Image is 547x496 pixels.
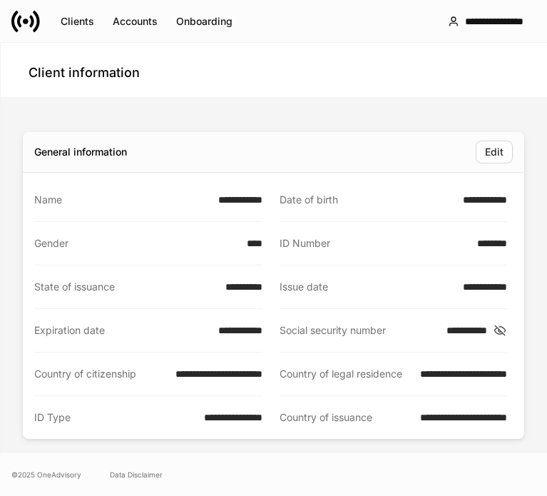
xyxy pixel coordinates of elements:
[176,16,232,26] div: Onboarding
[280,410,412,425] div: Country of issuance
[34,410,195,425] div: ID Type
[103,10,167,33] button: Accounts
[110,469,163,480] a: Data Disclaimer
[113,16,158,26] div: Accounts
[485,147,503,157] div: Edit
[34,323,210,338] div: Expiration date
[280,193,455,207] div: Date of birth
[280,280,455,294] div: Issue date
[34,280,217,294] div: State of issuance
[280,323,439,338] div: Social security number
[34,236,238,250] div: Gender
[11,469,81,480] span: © 2025 OneAdvisory
[51,10,103,33] button: Clients
[29,64,140,81] h4: Client information
[34,367,167,381] div: Country of citizenship
[34,193,210,207] div: Name
[280,236,469,250] div: ID Number
[167,10,242,33] button: Onboarding
[61,16,94,26] div: Clients
[280,367,412,381] div: Country of legal residence
[476,141,513,163] button: Edit
[34,145,127,159] div: General information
